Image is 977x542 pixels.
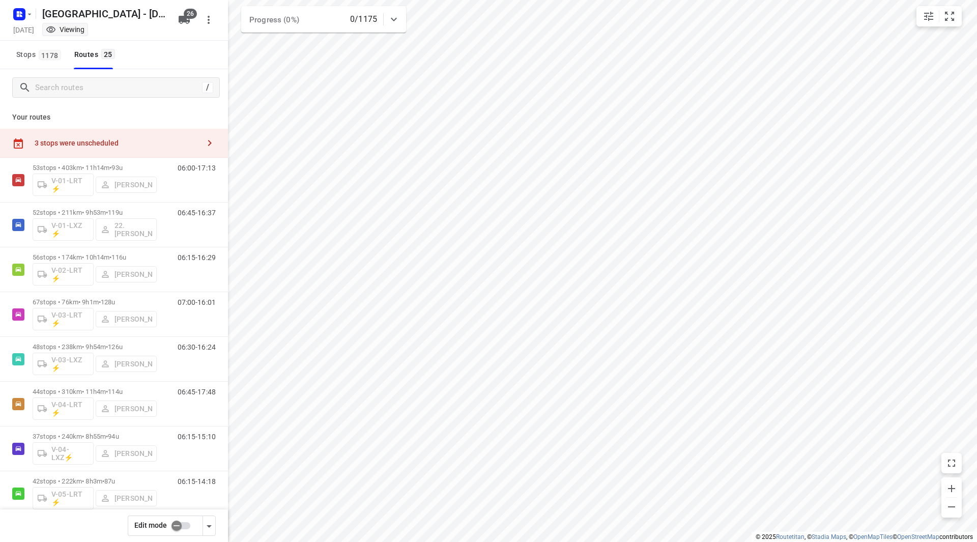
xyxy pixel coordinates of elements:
a: OpenStreetMap [897,533,939,540]
div: Driver app settings [203,519,215,532]
div: Routes [74,48,118,61]
span: • [106,388,108,395]
p: 67 stops • 76km • 9h1m [33,298,157,306]
p: 06:15-16:29 [178,253,216,262]
span: 93u [111,164,122,172]
p: 42 stops • 222km • 8h3m [33,477,157,485]
p: 06:00-17:13 [178,164,216,172]
span: 94u [108,433,119,440]
span: 1178 [39,50,61,60]
p: 53 stops • 403km • 11h14m [33,164,157,172]
p: 06:45-17:48 [178,388,216,396]
p: Your routes [12,112,216,123]
p: 06:15-15:10 [178,433,216,441]
span: Stops [16,48,64,61]
span: • [106,343,108,351]
button: 26 [174,10,194,30]
span: • [109,164,111,172]
span: • [102,477,104,485]
span: 87u [104,477,115,485]
p: 06:30-16:24 [178,343,216,351]
p: 06:15-14:18 [178,477,216,486]
span: 126u [108,343,123,351]
div: / [202,82,213,93]
p: 56 stops • 174km • 10h14m [33,253,157,261]
button: More [198,10,219,30]
span: • [109,253,111,261]
div: small contained button group [916,6,962,26]
a: Stadia Maps [812,533,846,540]
p: 48 stops • 238km • 9h54m [33,343,157,351]
p: 06:45-16:37 [178,209,216,217]
div: Progress (0%)0/1175 [241,6,406,33]
span: 119u [108,209,123,216]
p: 52 stops • 211km • 9h53m [33,209,157,216]
button: Map settings [918,6,939,26]
p: 44 stops • 310km • 11h4m [33,388,157,395]
span: Progress (0%) [249,15,299,24]
a: Routetitan [776,533,804,540]
input: Search routes [35,80,202,96]
span: 114u [108,388,123,395]
p: 07:00-16:01 [178,298,216,306]
p: 37 stops • 240km • 8h55m [33,433,157,440]
span: • [99,298,101,306]
div: You are currently in view mode. To make any changes, go to edit project. [46,24,84,35]
div: 3 stops were unscheduled [35,139,199,147]
span: 26 [184,9,197,19]
button: Fit zoom [939,6,960,26]
span: Edit mode [134,521,167,529]
span: • [106,433,108,440]
span: • [106,209,108,216]
span: 116u [111,253,126,261]
span: 128u [101,298,116,306]
a: OpenMapTiles [853,533,893,540]
span: 25 [101,49,115,59]
p: 0/1175 [350,13,377,25]
li: © 2025 , © , © © contributors [756,533,973,540]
